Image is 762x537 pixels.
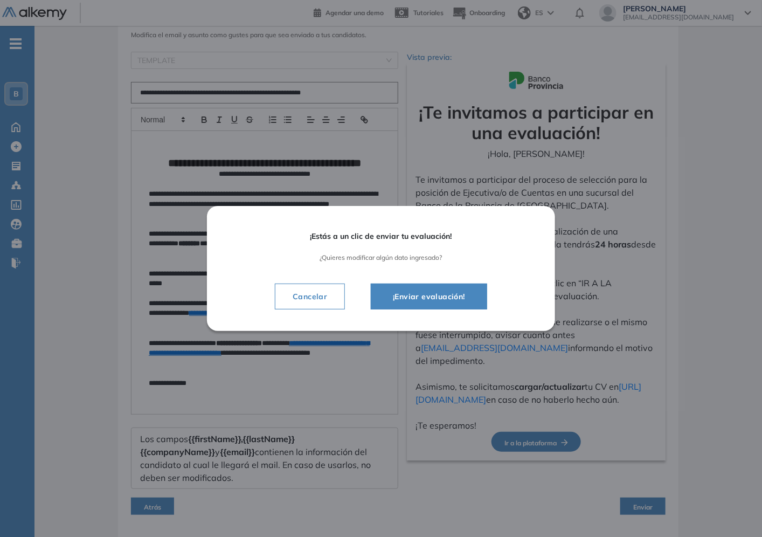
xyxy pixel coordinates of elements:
span: ¡Estás a un clic de enviar tu evaluación! [237,232,525,241]
span: Cancelar [284,290,336,303]
span: ¡Enviar evaluación! [384,290,474,303]
span: ¿Quieres modificar algún dato ingresado? [237,254,525,261]
button: Cancelar [275,284,345,309]
button: ¡Enviar evaluación! [371,284,487,309]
